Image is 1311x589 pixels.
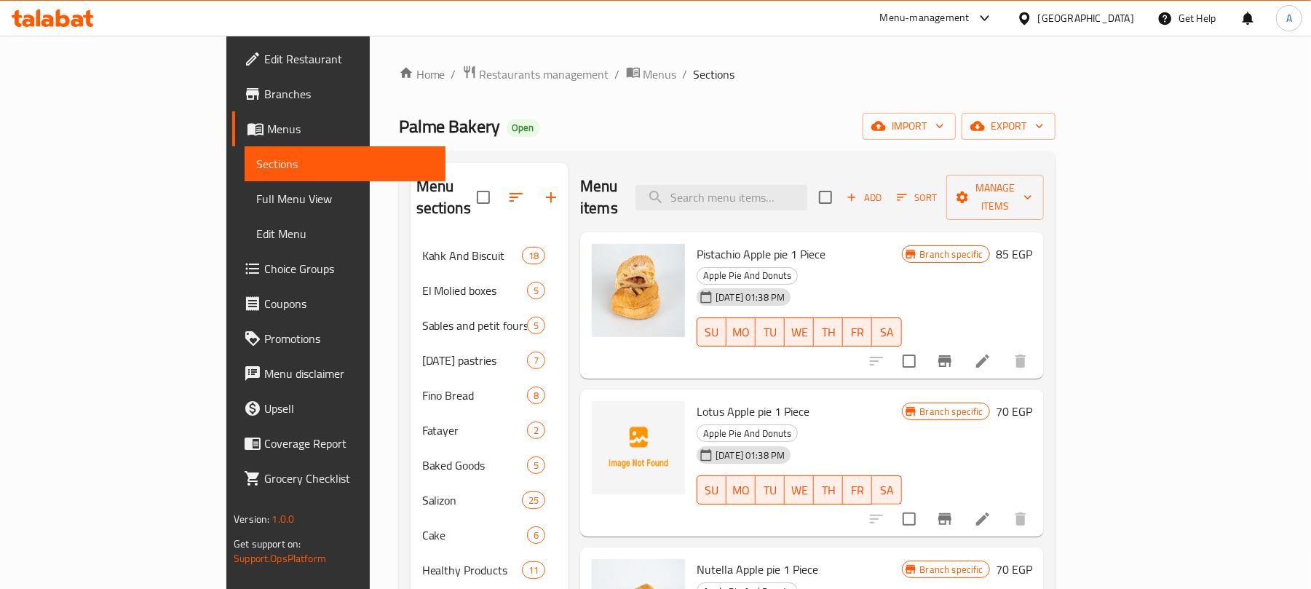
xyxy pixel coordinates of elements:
span: Restaurants management [480,66,609,83]
span: Add [844,189,884,206]
span: Sort items [887,186,946,209]
h2: Menu items [580,175,618,219]
a: Choice Groups [232,251,445,286]
div: items [527,352,545,369]
span: Choice Groups [264,260,434,277]
span: Healthy Products [422,561,522,579]
a: Full Menu View [245,181,445,216]
div: Fatayer [422,422,527,439]
button: TU [756,317,785,347]
span: import [874,117,944,135]
div: [GEOGRAPHIC_DATA] [1038,10,1134,26]
button: Add [841,186,887,209]
span: 8 [528,389,544,403]
span: Baked Goods [422,456,527,474]
span: Menu disclaimer [264,365,434,382]
span: Lotus Apple pie 1 Piece [697,400,809,422]
span: Select to update [894,504,924,534]
a: Edit Menu [245,216,445,251]
div: items [527,387,545,404]
div: Apple Pie And Donuts [697,424,798,442]
div: Baked Goods5 [411,448,569,483]
div: Fatayer2 [411,413,569,448]
span: Fino Bread [422,387,527,404]
a: Upsell [232,391,445,426]
span: 11 [523,564,544,577]
a: Menus [232,111,445,146]
span: Open [507,122,540,134]
button: SU [697,475,726,505]
span: TH [820,322,837,343]
div: Kahk And Biscuit18 [411,238,569,273]
div: El Molied boxes [422,282,527,299]
span: Coupons [264,295,434,312]
span: Sables and petit fours [422,317,527,334]
span: MO [732,480,750,501]
button: MO [726,475,756,505]
div: items [527,282,545,299]
nav: breadcrumb [399,65,1055,84]
button: Sort [893,186,940,209]
div: Open [507,119,540,137]
li: / [615,66,620,83]
span: Cake [422,526,527,544]
span: Get support on: [234,534,301,553]
span: Select all sections [468,182,499,213]
span: Palme Bakery [399,110,501,143]
a: Edit menu item [974,510,991,528]
a: Edit Restaurant [232,41,445,76]
span: [DATE] 01:38 PM [710,290,791,304]
span: Branch specific [914,405,989,419]
input: search [635,185,807,210]
div: Apple Pie And Donuts [697,267,798,285]
span: Apple Pie And Donuts [697,267,797,284]
span: SA [878,322,895,343]
div: Menu-management [880,9,970,27]
span: Apple Pie And Donuts [697,425,797,442]
span: Sort [897,189,937,206]
button: TU [756,475,785,505]
button: delete [1003,502,1038,537]
a: Coupons [232,286,445,321]
span: FR [849,480,866,501]
a: Coverage Report [232,426,445,461]
h6: 70 EGP [996,559,1032,580]
div: items [522,561,545,579]
button: SA [872,475,901,505]
span: Select section [810,182,841,213]
div: Fino Bread8 [411,378,569,413]
span: Edit Menu [256,225,434,242]
div: [DATE] pastries7 [411,343,569,378]
button: Add section [534,180,569,215]
button: delete [1003,344,1038,379]
button: Branch-specific-item [927,502,962,537]
button: Manage items [946,175,1044,220]
span: Kahk And Biscuit [422,247,522,264]
span: [DATE] pastries [422,352,527,369]
h6: 85 EGP [996,244,1032,264]
span: Branch specific [914,248,989,261]
span: Branch specific [914,563,989,577]
a: Menus [626,65,677,84]
a: Grocery Checklist [232,461,445,496]
button: TH [814,475,843,505]
button: TH [814,317,843,347]
span: SU [703,322,721,343]
div: items [527,422,545,439]
span: WE [791,480,808,501]
span: 18 [523,249,544,263]
div: items [527,526,545,544]
span: 7 [528,354,544,368]
span: Pistachio Apple pie 1 Piece [697,243,825,265]
a: Sections [245,146,445,181]
button: FR [843,475,872,505]
span: SU [703,480,721,501]
span: Menus [267,120,434,138]
div: items [527,317,545,334]
a: Restaurants management [462,65,609,84]
a: Support.OpsPlatform [234,549,326,568]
